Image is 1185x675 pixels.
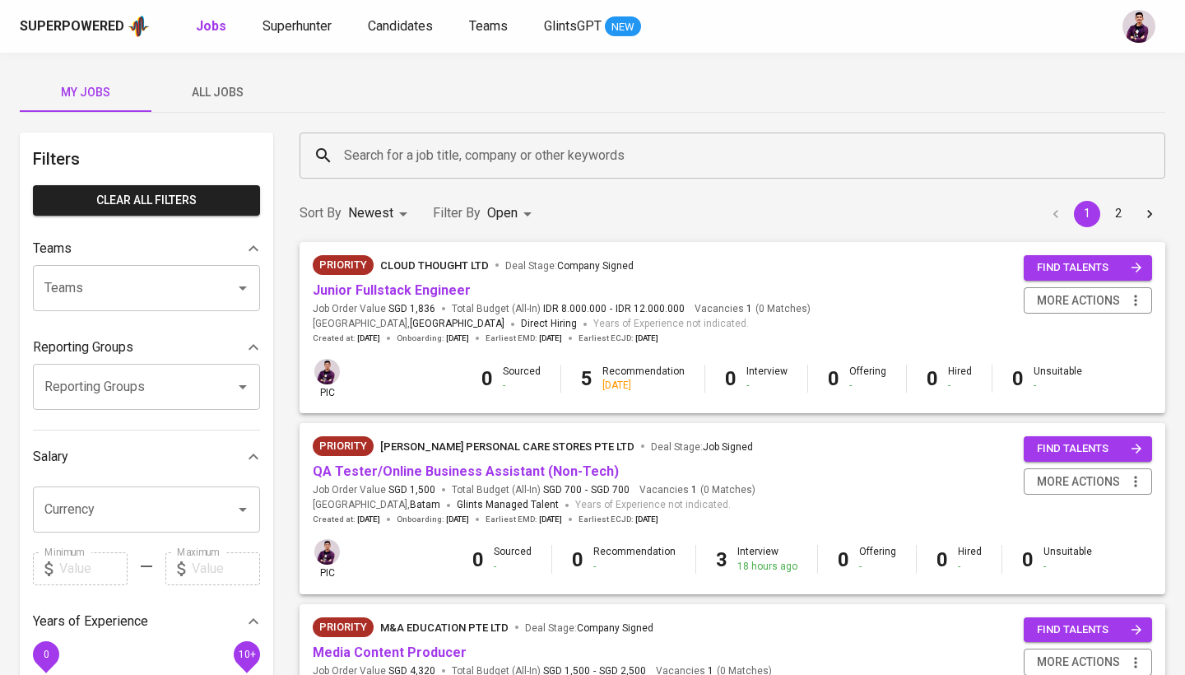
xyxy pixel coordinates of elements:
[313,255,374,275] div: New Job received from Demand Team
[544,18,602,34] span: GlintsGPT
[457,499,559,510] span: Glints Managed Talent
[20,14,150,39] a: Superpoweredapp logo
[539,333,562,344] span: [DATE]
[397,333,469,344] span: Onboarding :
[1122,10,1155,43] img: erwin@glints.com
[579,333,658,344] span: Earliest ECJD :
[544,16,641,37] a: GlintsGPT NEW
[1037,440,1142,459] span: find talents
[610,302,612,316] span: -
[313,497,440,514] span: [GEOGRAPHIC_DATA] ,
[572,548,583,571] b: 0
[313,514,380,525] span: Created at :
[313,619,374,635] span: Priority
[313,282,471,298] a: Junior Fullstack Engineer
[238,648,255,659] span: 10+
[313,463,619,479] a: QA Tester/Online Business Assistant (Non-Tech)
[486,333,562,344] span: Earliest EMD :
[737,545,797,573] div: Interview
[368,18,433,34] span: Candidates
[948,379,972,393] div: -
[357,333,380,344] span: [DATE]
[410,316,504,333] span: [GEOGRAPHIC_DATA]
[231,277,254,300] button: Open
[579,514,658,525] span: Earliest ECJD :
[1037,291,1120,311] span: more actions
[1040,201,1165,227] nav: pagination navigation
[33,612,148,631] p: Years of Experience
[487,198,537,229] div: Open
[695,302,811,316] span: Vacancies ( 0 Matches )
[33,447,68,467] p: Salary
[33,146,260,172] h6: Filters
[1024,617,1152,643] button: find talents
[651,441,753,453] span: Deal Stage :
[314,359,340,384] img: erwin@glints.com
[380,621,509,634] span: M&A Education Pte Ltd
[859,560,896,574] div: -
[196,18,226,34] b: Jobs
[469,16,511,37] a: Teams
[616,302,685,316] span: IDR 12.000.000
[452,302,685,316] span: Total Budget (All-In)
[196,16,230,37] a: Jobs
[543,302,606,316] span: IDR 8.000.000
[231,498,254,521] button: Open
[593,560,676,574] div: -
[1043,545,1092,573] div: Unsuitable
[746,379,788,393] div: -
[263,18,332,34] span: Superhunter
[1024,255,1152,281] button: find talents
[313,538,342,580] div: pic
[602,365,685,393] div: Recommendation
[433,203,481,223] p: Filter By
[1034,365,1082,393] div: Unsuitable
[313,483,435,497] span: Job Order Value
[368,16,436,37] a: Candidates
[828,367,839,390] b: 0
[314,539,340,565] img: erwin@glints.com
[380,440,634,453] span: [PERSON_NAME] PERSONAL CARE STORES PTE LTD
[838,548,849,571] b: 0
[192,552,260,585] input: Value
[1074,201,1100,227] button: page 1
[849,379,886,393] div: -
[128,14,150,39] img: app logo
[525,622,653,634] span: Deal Stage :
[591,483,630,497] span: SGD 700
[958,545,982,573] div: Hired
[380,259,489,272] span: Cloud Thought LTD
[1105,201,1132,227] button: Go to page 2
[1022,548,1034,571] b: 0
[1012,367,1024,390] b: 0
[348,198,413,229] div: Newest
[313,438,374,454] span: Priority
[1034,379,1082,393] div: -
[472,548,484,571] b: 0
[581,367,592,390] b: 5
[263,16,335,37] a: Superhunter
[849,365,886,393] div: Offering
[397,514,469,525] span: Onboarding :
[744,302,752,316] span: 1
[716,548,727,571] b: 3
[543,483,582,497] span: SGD 700
[1037,472,1120,492] span: more actions
[487,205,518,221] span: Open
[313,436,374,456] div: New Job received from Demand Team
[20,17,124,36] div: Superpowered
[575,497,731,514] span: Years of Experience not indicated.
[593,545,676,573] div: Recommendation
[452,483,630,497] span: Total Budget (All-In)
[1037,652,1120,673] span: more actions
[486,514,562,525] span: Earliest EMD :
[43,648,49,659] span: 0
[602,379,685,393] div: [DATE]
[33,185,260,216] button: Clear All filters
[703,441,753,453] span: Job Signed
[1024,436,1152,462] button: find talents
[313,645,467,660] a: Media Content Producer
[936,548,948,571] b: 0
[481,367,493,390] b: 0
[313,302,435,316] span: Job Order Value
